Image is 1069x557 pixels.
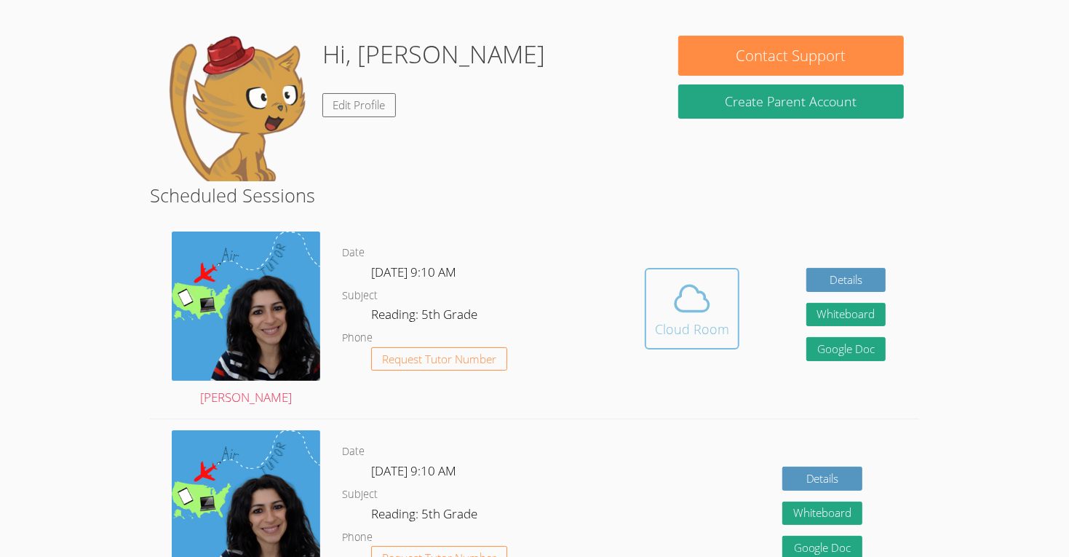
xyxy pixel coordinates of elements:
[342,486,378,504] dt: Subject
[371,304,480,329] dd: Reading: 5th Grade
[322,93,397,117] a: Edit Profile
[342,329,373,347] dt: Phone
[342,443,365,461] dt: Date
[806,268,886,292] a: Details
[322,36,545,73] h1: Hi, [PERSON_NAME]
[655,319,729,339] div: Cloud Room
[371,347,507,371] button: Request Tutor Number
[782,502,862,526] button: Whiteboard
[342,244,365,262] dt: Date
[342,529,373,547] dt: Phone
[382,354,496,365] span: Request Tutor Number
[782,467,862,491] a: Details
[678,36,904,76] button: Contact Support
[165,36,311,181] img: default.png
[172,232,320,380] img: air%20tutor%20avatar.png
[806,337,886,361] a: Google Doc
[371,504,480,529] dd: Reading: 5th Grade
[371,264,456,280] span: [DATE] 9:10 AM
[150,181,920,209] h2: Scheduled Sessions
[678,84,904,119] button: Create Parent Account
[342,287,378,305] dt: Subject
[806,303,886,327] button: Whiteboard
[172,232,320,408] a: [PERSON_NAME]
[371,462,456,479] span: [DATE] 9:10 AM
[645,268,739,349] button: Cloud Room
